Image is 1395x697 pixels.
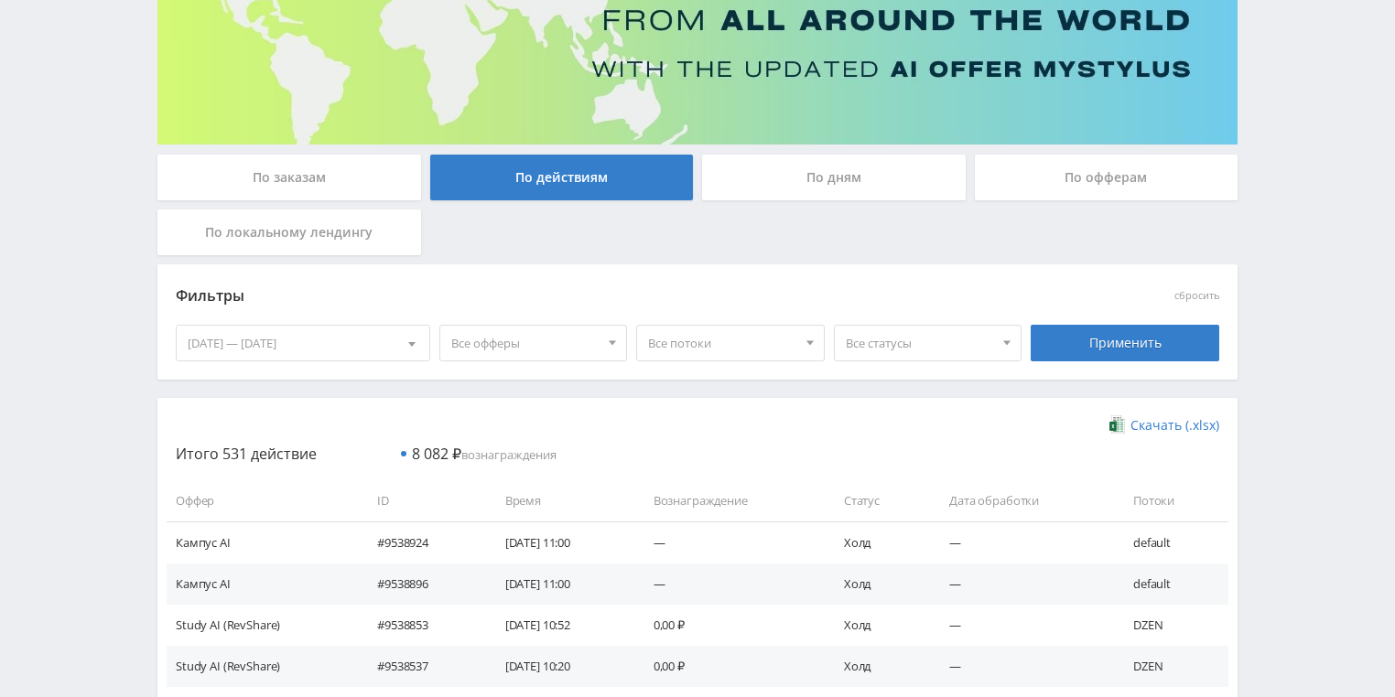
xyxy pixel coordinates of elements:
[1115,563,1228,605] td: default
[635,605,826,646] td: 0,00 ₽
[176,283,957,310] div: Фильтры
[1115,480,1228,521] td: Потоки
[359,646,487,687] td: #9538537
[635,563,826,605] td: —
[826,605,931,646] td: Холд
[157,155,421,200] div: По заказам
[1130,418,1219,433] span: Скачать (.xlsx)
[635,521,826,563] td: —
[1115,605,1228,646] td: DZEN
[1115,646,1228,687] td: DZEN
[157,209,421,255] div: По локальному лендингу
[430,155,694,200] div: По действиям
[177,326,429,360] div: [DATE] — [DATE]
[1109,415,1125,434] img: xlsx
[846,326,994,360] span: Все статусы
[487,480,635,521] td: Время
[487,605,635,646] td: [DATE] 10:52
[826,480,931,521] td: Статус
[167,521,359,563] td: Кампус AI
[702,155,966,200] div: По дням
[167,563,359,605] td: Кампус AI
[826,646,931,687] td: Холд
[648,326,796,360] span: Все потоки
[451,326,600,360] span: Все офферы
[635,646,826,687] td: 0,00 ₽
[826,563,931,605] td: Холд
[176,444,317,464] span: Итого 531 действие
[359,563,487,605] td: #9538896
[1115,521,1228,563] td: default
[931,480,1115,521] td: Дата обработки
[931,563,1115,605] td: —
[635,480,826,521] td: Вознаграждение
[167,480,359,521] td: Оффер
[1174,290,1219,302] button: сбросить
[167,646,359,687] td: Study AI (RevShare)
[487,563,635,605] td: [DATE] 11:00
[975,155,1238,200] div: По офферам
[167,605,359,646] td: Study AI (RevShare)
[412,446,557,463] span: вознаграждения
[931,521,1115,563] td: —
[359,521,487,563] td: #9538924
[487,646,635,687] td: [DATE] 10:20
[359,480,487,521] td: ID
[487,521,635,563] td: [DATE] 11:00
[1031,325,1219,361] div: Применить
[931,646,1115,687] td: —
[1109,416,1219,434] a: Скачать (.xlsx)
[931,605,1115,646] td: —
[359,605,487,646] td: #9538853
[412,444,461,464] span: 8 082 ₽
[826,521,931,563] td: Холд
